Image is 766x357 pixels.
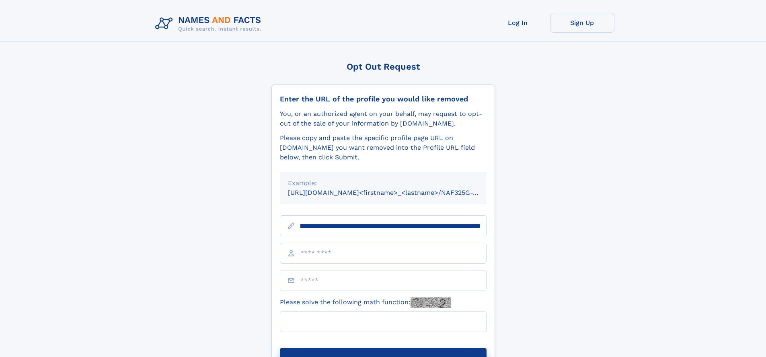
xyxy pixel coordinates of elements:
[280,297,451,308] label: Please solve the following math function:
[550,13,614,33] a: Sign Up
[288,178,478,188] div: Example:
[280,109,487,128] div: You, or an authorized agent on your behalf, may request to opt-out of the sale of your informatio...
[152,13,268,35] img: Logo Names and Facts
[288,189,502,196] small: [URL][DOMAIN_NAME]<firstname>_<lastname>/NAF325G-xxxxxxxx
[486,13,550,33] a: Log In
[280,95,487,103] div: Enter the URL of the profile you would like removed
[271,62,495,72] div: Opt Out Request
[280,133,487,162] div: Please copy and paste the specific profile page URL on [DOMAIN_NAME] you want removed into the Pr...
